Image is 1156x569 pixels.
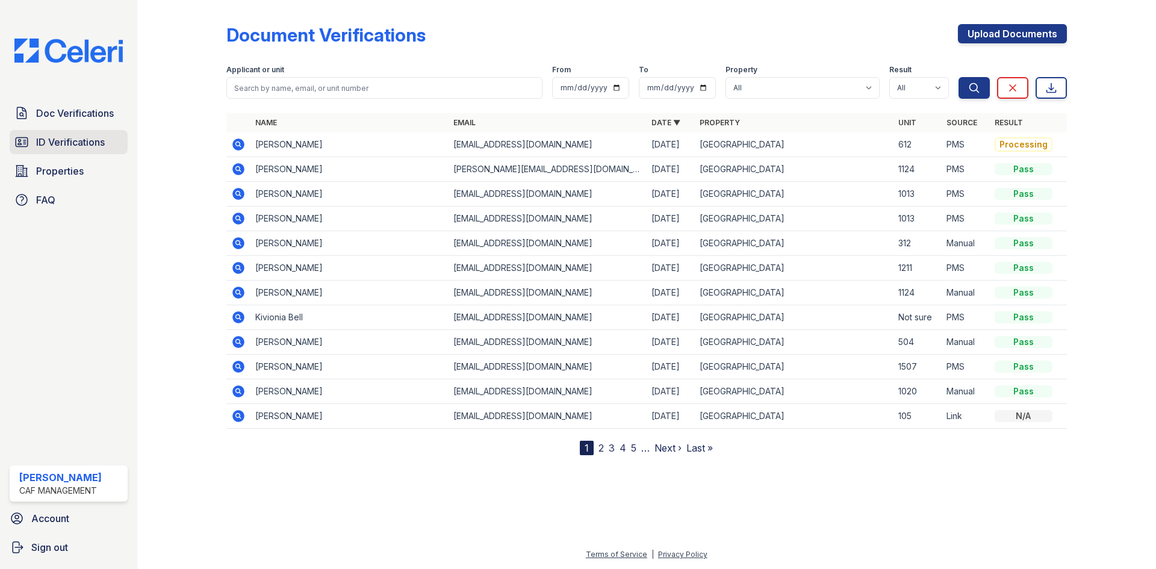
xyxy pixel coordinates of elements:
[995,385,1052,397] div: Pass
[695,182,893,207] td: [GEOGRAPHIC_DATA]
[958,24,1067,43] a: Upload Documents
[36,193,55,207] span: FAQ
[893,379,942,404] td: 1020
[226,24,426,46] div: Document Verifications
[10,130,128,154] a: ID Verifications
[586,550,647,559] a: Terms of Service
[647,132,695,157] td: [DATE]
[5,535,132,559] a: Sign out
[19,485,102,497] div: CAF Management
[942,157,990,182] td: PMS
[942,281,990,305] td: Manual
[250,330,449,355] td: [PERSON_NAME]
[995,262,1052,274] div: Pass
[995,237,1052,249] div: Pass
[449,207,647,231] td: [EMAIL_ADDRESS][DOMAIN_NAME]
[250,404,449,429] td: [PERSON_NAME]
[942,132,990,157] td: PMS
[449,157,647,182] td: [PERSON_NAME][EMAIL_ADDRESS][DOMAIN_NAME]
[686,442,713,454] a: Last »
[449,305,647,330] td: [EMAIL_ADDRESS][DOMAIN_NAME]
[31,511,69,526] span: Account
[453,118,476,127] a: Email
[647,379,695,404] td: [DATE]
[995,188,1052,200] div: Pass
[10,159,128,183] a: Properties
[449,132,647,157] td: [EMAIL_ADDRESS][DOMAIN_NAME]
[942,182,990,207] td: PMS
[5,506,132,530] a: Account
[5,39,132,63] img: CE_Logo_Blue-a8612792a0a2168367f1c8372b55b34899dd931a85d93a1a3d3e32e68fde9ad4.png
[552,65,571,75] label: From
[942,404,990,429] td: Link
[631,442,636,454] a: 5
[10,101,128,125] a: Doc Verifications
[641,441,650,455] span: …
[695,231,893,256] td: [GEOGRAPHIC_DATA]
[942,355,990,379] td: PMS
[654,442,682,454] a: Next ›
[36,135,105,149] span: ID Verifications
[700,118,740,127] a: Property
[449,182,647,207] td: [EMAIL_ADDRESS][DOMAIN_NAME]
[647,157,695,182] td: [DATE]
[695,355,893,379] td: [GEOGRAPHIC_DATA]
[893,231,942,256] td: 312
[695,256,893,281] td: [GEOGRAPHIC_DATA]
[893,404,942,429] td: 105
[658,550,707,559] a: Privacy Policy
[695,207,893,231] td: [GEOGRAPHIC_DATA]
[695,379,893,404] td: [GEOGRAPHIC_DATA]
[942,207,990,231] td: PMS
[647,404,695,429] td: [DATE]
[995,213,1052,225] div: Pass
[36,164,84,178] span: Properties
[250,231,449,256] td: [PERSON_NAME]
[647,305,695,330] td: [DATE]
[449,281,647,305] td: [EMAIL_ADDRESS][DOMAIN_NAME]
[942,231,990,256] td: Manual
[942,330,990,355] td: Manual
[449,404,647,429] td: [EMAIL_ADDRESS][DOMAIN_NAME]
[995,336,1052,348] div: Pass
[250,182,449,207] td: [PERSON_NAME]
[893,157,942,182] td: 1124
[647,281,695,305] td: [DATE]
[226,65,284,75] label: Applicant or unit
[946,118,977,127] a: Source
[942,379,990,404] td: Manual
[995,311,1052,323] div: Pass
[893,355,942,379] td: 1507
[250,132,449,157] td: [PERSON_NAME]
[695,305,893,330] td: [GEOGRAPHIC_DATA]
[250,256,449,281] td: [PERSON_NAME]
[995,118,1023,127] a: Result
[995,163,1052,175] div: Pass
[889,65,912,75] label: Result
[695,157,893,182] td: [GEOGRAPHIC_DATA]
[449,379,647,404] td: [EMAIL_ADDRESS][DOMAIN_NAME]
[893,132,942,157] td: 612
[893,281,942,305] td: 1124
[893,305,942,330] td: Not sure
[651,118,680,127] a: Date ▼
[19,470,102,485] div: [PERSON_NAME]
[695,132,893,157] td: [GEOGRAPHIC_DATA]
[647,231,695,256] td: [DATE]
[942,256,990,281] td: PMS
[226,77,542,99] input: Search by name, email, or unit number
[651,550,654,559] div: |
[647,330,695,355] td: [DATE]
[695,404,893,429] td: [GEOGRAPHIC_DATA]
[995,410,1052,422] div: N/A
[893,256,942,281] td: 1211
[695,330,893,355] td: [GEOGRAPHIC_DATA]
[250,355,449,379] td: [PERSON_NAME]
[31,540,68,555] span: Sign out
[893,207,942,231] td: 1013
[580,441,594,455] div: 1
[893,182,942,207] td: 1013
[995,361,1052,373] div: Pass
[942,305,990,330] td: PMS
[893,330,942,355] td: 504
